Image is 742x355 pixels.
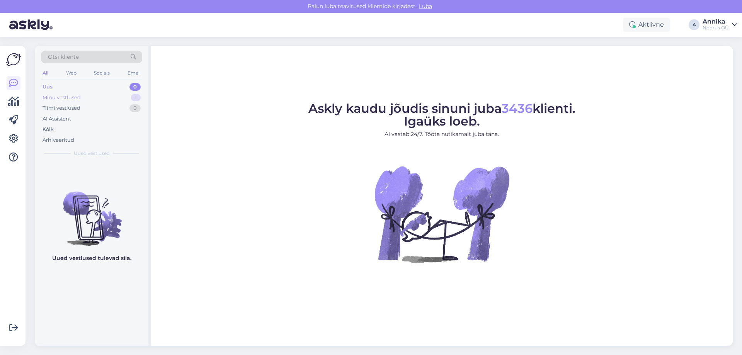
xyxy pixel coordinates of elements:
[372,144,511,284] img: No Chat active
[308,101,575,129] span: Askly kaudu jõudis sinuni juba klienti. Igaüks loeb.
[74,150,110,157] span: Uued vestlused
[65,68,78,78] div: Web
[703,19,737,31] a: AnnikaNoorus OÜ
[703,19,729,25] div: Annika
[126,68,142,78] div: Email
[43,83,53,91] div: Uus
[6,52,21,67] img: Askly Logo
[623,18,670,32] div: Aktiivne
[689,19,699,30] div: A
[43,115,71,123] div: AI Assistent
[92,68,111,78] div: Socials
[417,3,434,10] span: Luba
[43,136,74,144] div: Arhiveeritud
[41,68,50,78] div: All
[48,53,79,61] span: Otsi kliente
[43,104,80,112] div: Tiimi vestlused
[502,101,533,116] span: 3436
[52,254,131,262] p: Uued vestlused tulevad siia.
[35,178,148,247] img: No chats
[43,126,54,133] div: Kõik
[129,104,141,112] div: 0
[131,94,141,102] div: 1
[308,130,575,138] p: AI vastab 24/7. Tööta nutikamalt juba täna.
[129,83,141,91] div: 0
[703,25,729,31] div: Noorus OÜ
[43,94,81,102] div: Minu vestlused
